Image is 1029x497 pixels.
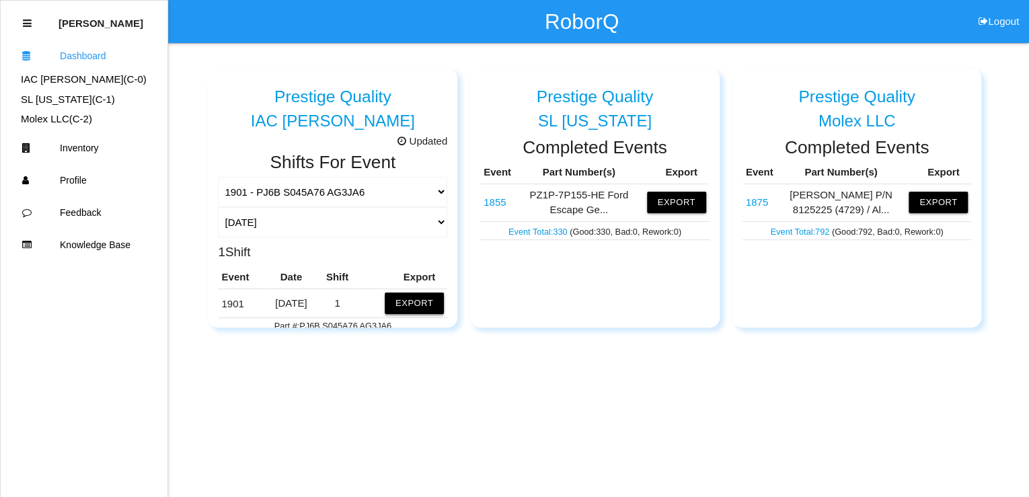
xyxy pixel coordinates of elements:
a: Profile [1,164,167,196]
th: Event [480,161,514,184]
td: Alma P/N 8125225 (4729) / Alma P/N 8125693 (4739) [742,184,777,221]
td: [PERSON_NAME] P/N 8125225 (4729) / Al... [776,184,905,221]
h3: 1 Shift [218,242,250,259]
a: Prestige Quality Molex LLC [742,77,972,130]
th: Part Number(s) [514,161,644,184]
div: Close [23,7,32,40]
p: Thomas Sontag [59,7,143,29]
p: (Good: 792 , Bad: 0 , Rework: 0 ) [746,223,968,238]
td: [DATE] [265,289,317,317]
a: Feedback [1,196,167,229]
td: PZ1P-7P155-HE Ford Escape Gear Shift Assy [480,184,514,221]
h5: Prestige Quality [537,87,654,106]
h2: Completed Events [480,138,710,157]
th: Event [218,266,264,289]
td: 1 [317,289,357,317]
button: Export [385,293,444,314]
a: IAC [PERSON_NAME](C-0) [21,73,147,85]
button: Export [909,192,968,213]
a: Event Total:792 [770,227,831,237]
td: PZ1P-7P155-HE Ford Escape Ge... [514,184,644,221]
a: Prestige Quality IAC [PERSON_NAME] [218,77,447,130]
td: Part #: PJ6B S045A76 AG3JA6 [218,318,447,334]
h5: Prestige Quality [274,87,391,106]
a: Dashboard [1,40,167,72]
a: Prestige Quality SL [US_STATE] [480,77,710,130]
h2: Shifts For Event [218,153,447,172]
span: Updated [397,134,447,149]
div: SL Tennessee's Dashboard [1,92,167,108]
th: Export [905,161,971,184]
h2: Completed Events [742,138,972,157]
th: Shift [317,266,357,289]
p: (Good: 330 , Bad: 0 , Rework: 0 ) [484,223,706,238]
td: PJ6B S045A76 AG3JA6 [218,289,264,317]
div: Molex LLC [742,112,972,130]
a: 1875 [746,196,768,208]
div: SL [US_STATE] [480,112,710,130]
a: Inventory [1,132,167,164]
a: Event Total:330 [508,227,570,237]
div: Molex LLC's Dashboard [1,112,167,127]
th: Export [644,161,710,184]
a: Molex LLC(C-2) [21,113,92,124]
h5: Prestige Quality [798,87,915,106]
th: Event [742,161,777,184]
a: SL [US_STATE](C-1) [21,93,115,105]
a: 1855 [484,196,506,208]
th: Date [265,266,317,289]
div: IAC Alma's Dashboard [1,72,167,87]
button: Export [647,192,706,213]
a: Knowledge Base [1,229,167,261]
th: Part Number(s) [776,161,905,184]
div: IAC [PERSON_NAME] [218,112,447,130]
th: Export [357,266,447,289]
